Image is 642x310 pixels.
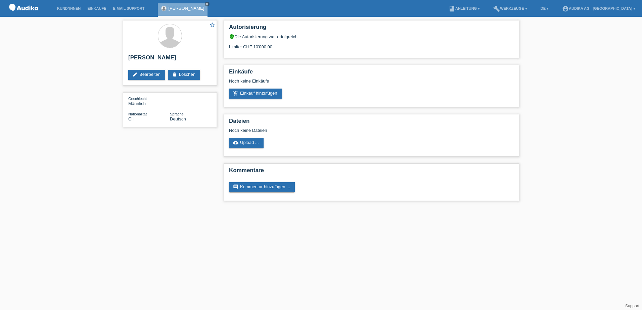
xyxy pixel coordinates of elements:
[205,2,209,6] i: close
[170,116,186,121] span: Deutsch
[128,116,135,121] span: Schweiz
[229,118,514,128] h2: Dateien
[7,13,40,18] a: POS — MF Group
[128,70,165,80] a: editBearbeiten
[128,96,170,106] div: Männlich
[54,6,84,10] a: Kund*innen
[229,34,514,39] div: Die Autorisierung war erfolgreich.
[537,6,552,10] a: DE ▾
[229,138,264,148] a: cloud_uploadUpload ...
[170,112,184,116] span: Sprache
[625,304,639,308] a: Support
[490,6,531,10] a: buildWerkzeuge ▾
[172,72,177,77] i: delete
[128,112,147,116] span: Nationalität
[209,22,215,29] a: star_border
[229,128,434,133] div: Noch keine Dateien
[493,5,500,12] i: build
[168,6,204,11] a: [PERSON_NAME]
[445,6,483,10] a: bookAnleitung ▾
[168,70,200,80] a: deleteLöschen
[110,6,148,10] a: E-Mail Support
[233,91,238,96] i: add_shopping_cart
[449,5,455,12] i: book
[128,54,212,64] h2: [PERSON_NAME]
[229,34,234,39] i: verified_user
[233,140,238,145] i: cloud_upload
[559,6,639,10] a: account_circleAudika AG - [GEOGRAPHIC_DATA] ▾
[229,182,295,192] a: commentKommentar hinzufügen ...
[229,39,514,49] div: Limite: CHF 10'000.00
[229,79,514,89] div: Noch keine Einkäufe
[84,6,109,10] a: Einkäufe
[229,89,282,99] a: add_shopping_cartEinkauf hinzufügen
[562,5,569,12] i: account_circle
[209,22,215,28] i: star_border
[132,72,138,77] i: edit
[205,2,210,6] a: close
[229,167,514,177] h2: Kommentare
[128,97,147,101] span: Geschlecht
[229,24,514,34] h2: Autorisierung
[229,68,514,79] h2: Einkäufe
[233,184,238,190] i: comment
